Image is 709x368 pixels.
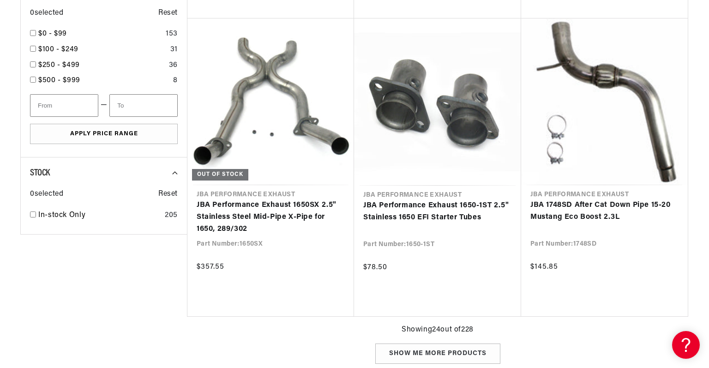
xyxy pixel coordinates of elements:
[30,7,63,19] span: 0 selected
[402,324,474,336] span: Showing 24 out of 228
[38,210,161,222] a: In-stock Only
[375,344,500,364] div: Show me more products
[38,30,67,37] span: $0 - $99
[30,188,63,200] span: 0 selected
[101,99,108,111] span: —
[30,169,50,178] span: Stock
[30,94,98,117] input: From
[38,61,80,69] span: $250 - $499
[363,200,512,223] a: JBA Performance Exhaust 1650-1ST 2.5" Stainless 1650 EFI Starter Tubes
[530,199,679,223] a: JBA 1748SD After Cat Down Pipe 15-20 Mustang Eco Boost 2.3L
[173,75,178,87] div: 8
[170,44,178,56] div: 31
[30,124,178,145] button: Apply Price Range
[158,188,178,200] span: Reset
[109,94,178,117] input: To
[169,60,178,72] div: 36
[158,7,178,19] span: Reset
[38,46,78,53] span: $100 - $249
[166,28,178,40] div: 153
[197,199,345,235] a: JBA Performance Exhaust 1650SX 2.5" Stainless Steel Mid-Pipe X-Pipe for 1650, 289/302
[165,210,178,222] div: 205
[38,77,80,84] span: $500 - $999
